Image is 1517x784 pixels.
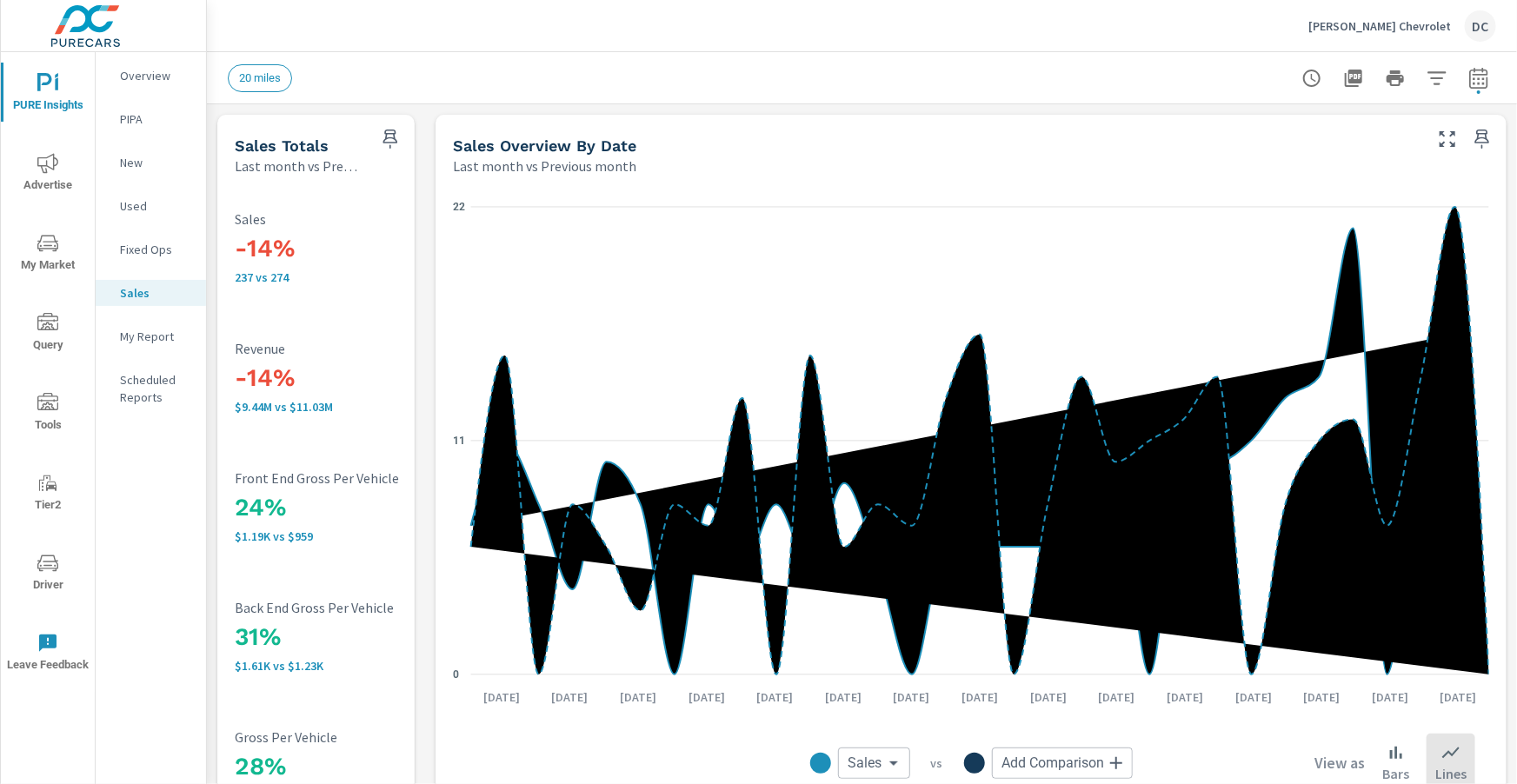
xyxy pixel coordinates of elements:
[1468,125,1496,153] span: Save this to your personalized report
[949,688,1010,706] p: [DATE]
[6,73,90,116] span: PURE Insights
[96,280,206,306] div: Sales
[1,52,95,692] div: nav menu
[6,313,90,355] span: Query
[744,688,805,706] p: [DATE]
[235,729,464,745] p: Gross Per Vehicle
[120,197,192,215] p: Used
[235,363,464,393] h3: -14%
[235,400,464,414] p: $9,442,153 vs $11,029,131
[1465,10,1496,42] div: DC
[6,153,90,196] span: Advertise
[235,470,464,486] p: Front End Gross Per Vehicle
[235,136,329,155] h5: Sales Totals
[813,688,874,706] p: [DATE]
[229,71,291,84] span: 20 miles
[1360,688,1421,706] p: [DATE]
[6,393,90,435] span: Tools
[1223,688,1284,706] p: [DATE]
[6,553,90,595] span: Driver
[1002,754,1105,772] span: Add Comparison
[235,211,464,227] p: Sales
[6,473,90,515] span: Tier2
[235,156,363,176] p: Last month vs Previous month
[1420,61,1454,96] button: Apply Filters
[1154,688,1215,706] p: [DATE]
[1435,763,1467,784] p: Lines
[120,154,192,171] p: New
[453,156,636,176] p: Last month vs Previous month
[1087,688,1148,706] p: [DATE]
[1428,688,1489,706] p: [DATE]
[1314,754,1365,772] h6: View as
[235,234,464,263] h3: -14%
[676,688,737,706] p: [DATE]
[120,371,192,406] p: Scheduled Reports
[453,435,465,447] text: 11
[96,323,206,349] div: My Report
[235,622,464,652] h3: 31%
[235,493,464,522] h3: 24%
[235,341,464,356] p: Revenue
[608,688,669,706] p: [DATE]
[96,149,206,176] div: New
[882,688,942,706] p: [DATE]
[6,233,90,276] span: My Market
[910,755,964,771] p: vs
[120,110,192,128] p: PIPA
[235,752,464,781] h3: 28%
[848,754,882,772] span: Sales
[235,270,464,284] p: 237 vs 274
[235,659,464,673] p: $1,608 vs $1,226
[453,136,636,155] h5: Sales Overview By Date
[1336,61,1371,96] button: "Export Report to PDF"
[453,201,465,213] text: 22
[235,529,464,543] p: $1,192 vs $959
[96,236,206,262] div: Fixed Ops
[120,328,192,345] p: My Report
[96,106,206,132] div: PIPA
[992,747,1133,779] div: Add Comparison
[1382,763,1409,784] p: Bars
[120,284,192,302] p: Sales
[96,193,206,219] div: Used
[235,600,464,615] p: Back End Gross Per Vehicle
[120,241,192,258] p: Fixed Ops
[6,633,90,675] span: Leave Feedback
[1018,688,1079,706] p: [DATE]
[540,688,601,706] p: [DATE]
[1378,61,1413,96] button: Print Report
[1434,125,1461,153] button: Make Fullscreen
[120,67,192,84] p: Overview
[96,63,206,89] div: Overview
[838,747,910,779] div: Sales
[453,668,459,681] text: 0
[376,125,404,153] span: Save this to your personalized report
[1292,688,1353,706] p: [DATE]
[471,688,532,706] p: [DATE]
[1308,18,1451,34] p: [PERSON_NAME] Chevrolet
[96,367,206,410] div: Scheduled Reports
[1461,61,1496,96] button: Select Date Range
